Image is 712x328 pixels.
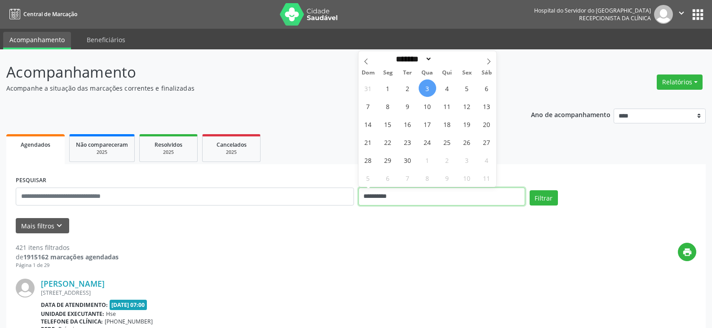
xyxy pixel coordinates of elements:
[146,149,191,156] div: 2025
[41,279,105,289] a: [PERSON_NAME]
[41,289,562,297] div: [STREET_ADDRESS]
[673,5,690,24] button: 
[393,54,433,64] select: Month
[359,115,377,133] span: Setembro 14, 2025
[399,151,416,169] span: Setembro 30, 2025
[419,133,436,151] span: Setembro 24, 2025
[419,79,436,97] span: Setembro 3, 2025
[398,70,417,76] span: Ter
[458,151,476,169] span: Outubro 3, 2025
[417,70,437,76] span: Qua
[41,301,108,309] b: Data de atendimento:
[155,141,182,149] span: Resolvidos
[677,8,686,18] i: 
[76,141,128,149] span: Não compareceram
[16,243,119,252] div: 421 itens filtrados
[419,169,436,187] span: Outubro 8, 2025
[478,133,495,151] span: Setembro 27, 2025
[438,133,456,151] span: Setembro 25, 2025
[23,10,77,18] span: Central de Marcação
[6,83,496,93] p: Acompanhe a situação das marcações correntes e finalizadas
[6,61,496,83] p: Acompanhamento
[21,141,50,149] span: Agendados
[478,115,495,133] span: Setembro 20, 2025
[3,32,71,49] a: Acompanhamento
[106,310,116,318] span: Hse
[399,97,416,115] span: Setembro 9, 2025
[579,14,651,22] span: Recepcionista da clínica
[80,32,132,48] a: Beneficiários
[217,141,247,149] span: Cancelados
[419,97,436,115] span: Setembro 10, 2025
[432,54,462,64] input: Year
[678,243,696,261] button: print
[399,133,416,151] span: Setembro 23, 2025
[379,79,397,97] span: Setembro 1, 2025
[478,151,495,169] span: Outubro 4, 2025
[379,151,397,169] span: Setembro 29, 2025
[531,109,610,120] p: Ano de acompanhamento
[399,169,416,187] span: Outubro 7, 2025
[6,7,77,22] a: Central de Marcação
[478,97,495,115] span: Setembro 13, 2025
[110,300,147,310] span: [DATE] 07:00
[682,247,692,257] i: print
[379,169,397,187] span: Outubro 6, 2025
[534,7,651,14] div: Hospital do Servidor do [GEOGRAPHIC_DATA]
[530,190,558,206] button: Filtrar
[41,318,103,325] b: Telefone da clínica:
[458,169,476,187] span: Outubro 10, 2025
[458,79,476,97] span: Setembro 5, 2025
[105,318,153,325] span: [PHONE_NUMBER]
[379,133,397,151] span: Setembro 22, 2025
[76,149,128,156] div: 2025
[419,115,436,133] span: Setembro 17, 2025
[23,253,119,261] strong: 1915162 marcações agendadas
[438,151,456,169] span: Outubro 2, 2025
[478,169,495,187] span: Outubro 11, 2025
[477,70,496,76] span: Sáb
[438,79,456,97] span: Setembro 4, 2025
[16,262,119,269] div: Página 1 de 29
[358,70,378,76] span: Dom
[16,279,35,297] img: img
[379,97,397,115] span: Setembro 8, 2025
[399,115,416,133] span: Setembro 16, 2025
[359,169,377,187] span: Outubro 5, 2025
[690,7,706,22] button: apps
[41,310,104,318] b: Unidade executante:
[657,74,703,90] button: Relatórios
[359,97,377,115] span: Setembro 7, 2025
[399,79,416,97] span: Setembro 2, 2025
[438,97,456,115] span: Setembro 11, 2025
[438,169,456,187] span: Outubro 9, 2025
[478,79,495,97] span: Setembro 6, 2025
[458,133,476,151] span: Setembro 26, 2025
[379,115,397,133] span: Setembro 15, 2025
[16,218,69,234] button: Mais filtroskeyboard_arrow_down
[209,149,254,156] div: 2025
[16,252,119,262] div: de
[458,97,476,115] span: Setembro 12, 2025
[16,174,46,188] label: PESQUISAR
[54,221,64,231] i: keyboard_arrow_down
[359,79,377,97] span: Agosto 31, 2025
[654,5,673,24] img: img
[458,115,476,133] span: Setembro 19, 2025
[378,70,398,76] span: Seg
[359,151,377,169] span: Setembro 28, 2025
[437,70,457,76] span: Qui
[457,70,477,76] span: Sex
[438,115,456,133] span: Setembro 18, 2025
[419,151,436,169] span: Outubro 1, 2025
[359,133,377,151] span: Setembro 21, 2025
